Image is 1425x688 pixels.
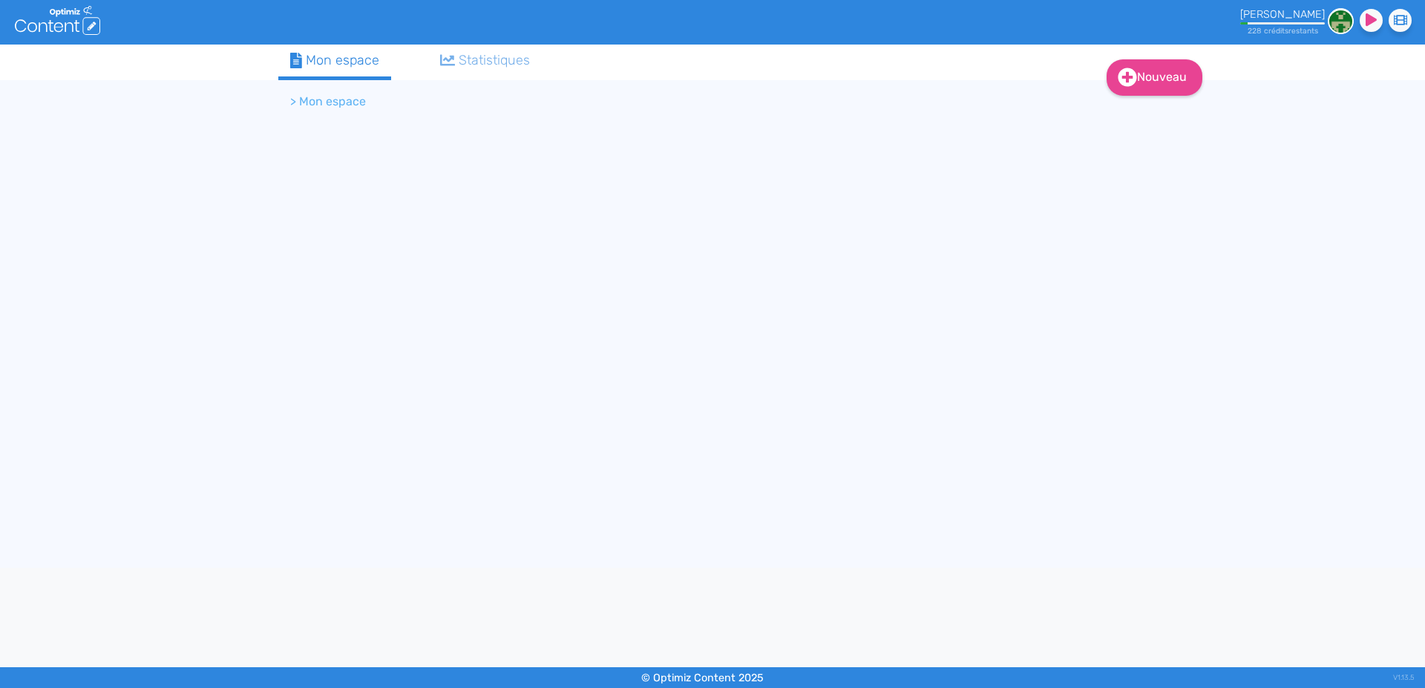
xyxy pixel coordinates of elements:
a: Mon espace [278,45,391,80]
span: s [1285,26,1288,36]
div: Statistiques [440,50,531,71]
small: © Optimiz Content 2025 [641,672,764,684]
div: V1.13.5 [1393,667,1414,688]
img: 6adefb463699458b3a7e00f487fb9d6a [1328,8,1354,34]
div: [PERSON_NAME] [1240,8,1325,21]
a: Statistiques [428,45,543,76]
small: 228 crédit restant [1248,26,1318,36]
nav: breadcrumb [278,84,1021,119]
a: Nouveau [1107,59,1202,96]
div: Mon espace [290,50,379,71]
li: > Mon espace [290,93,366,111]
span: s [1314,26,1318,36]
